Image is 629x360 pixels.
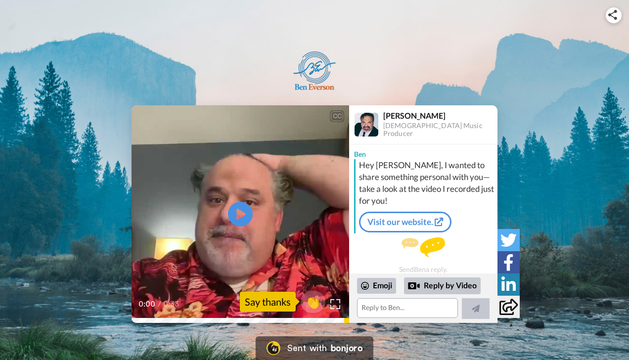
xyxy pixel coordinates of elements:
a: Bonjoro LogoSent withbonjoro [256,336,373,360]
div: Reply by Video [404,277,481,294]
img: message.svg [402,237,445,257]
div: Ben [349,144,497,159]
img: Profile Image [355,113,378,136]
div: bonjoro [331,344,362,353]
div: Reply by Video [408,280,420,292]
button: 👏 [301,291,325,313]
div: Send Ben a reply. [349,237,497,273]
span: 👏 [301,294,325,310]
span: / [158,298,161,310]
div: [DEMOGRAPHIC_DATA] Music Producer [383,122,497,138]
div: Sent with [287,344,327,353]
div: [PERSON_NAME] [383,111,497,120]
div: Say thanks [240,292,296,312]
div: Hey [PERSON_NAME], I wanted to share something personal with you—take a look at the video I recor... [359,159,495,207]
img: logo [293,51,337,90]
a: Visit our website. [359,212,451,232]
span: 0:00 [138,298,156,310]
img: Full screen [330,299,340,309]
div: Emoji [357,278,396,294]
div: CC [331,111,343,121]
span: 0:33 [163,298,180,310]
img: Bonjoro Logo [267,341,280,355]
img: ic_share.svg [608,10,617,20]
